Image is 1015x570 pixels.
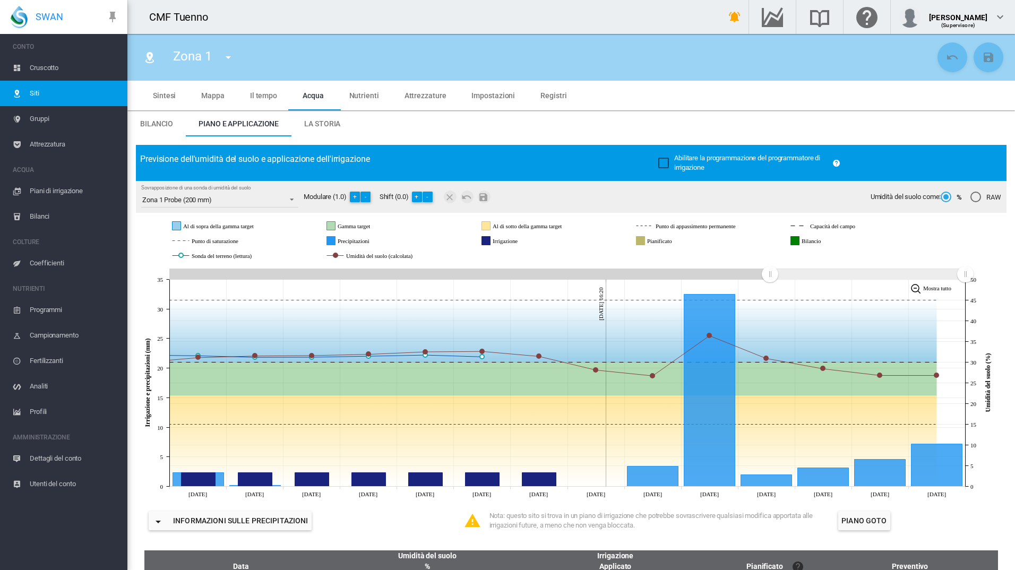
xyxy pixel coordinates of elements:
circle: Umidità del suolo (calcolata) Mon 25 Aug, 2025 26.8 [934,373,939,377]
span: COLTURE [13,234,119,251]
circle: Umidità del suolo (calcolata) Wed 20 Aug, 2025 26.7 [650,374,655,378]
span: Bilancio [140,119,173,128]
md-icon: icon-map-marker-radius [143,51,156,64]
circle: Sonda del terreno (lettura) Fri 15 Aug, 2025 31.45 [366,354,371,358]
circle: Umidità del suolo (calcolata) Thu 21 Aug, 2025 36.4 [707,333,711,338]
button: - [423,192,433,202]
circle: Sonda del terreno (lettura) Tue 12 Aug, 2025 31.55 [196,353,200,358]
tspan: 15 [970,421,976,428]
g: Punto di saturazione [173,236,280,246]
span: Attrezzatura [30,132,119,157]
g: Gamma target [327,221,409,231]
span: Abilitare la programmazione del programmatore di irrigazione [674,154,820,171]
tspan: [DATE] [359,490,377,497]
span: Bilanci [30,204,119,229]
tspan: 15 [157,395,163,401]
div: Zona 1 Probe (200 mm) [142,196,212,204]
circle: Sonda del terreno (lettura) Sat 16 Aug, 2025 31.72 [423,353,427,357]
md-icon: icon-menu-down [222,51,235,64]
g: Zoom chart using cursor arrows [761,265,779,283]
span: Impostazioni [471,91,515,100]
button: + [350,192,360,202]
tspan: 25 [157,335,163,342]
g: Precipitazioni Mon 25 Aug, 2025 7.2 [911,444,962,486]
md-select: Sovrapposizione di una sonda di umidità del suolo: Zona 1 Probe (200 mm) [141,192,298,208]
span: Gruppi [30,106,119,132]
button: Save Changes [478,191,491,203]
tspan: 20 [157,365,163,372]
circle: Umidità del suolo (calcolata) Sun 24 Aug, 2025 26.8 [878,373,882,377]
md-icon: Fare clic qui per ottenere assistenza [854,11,880,23]
circle: Umidità del suolo (calcolata) Tue 19 Aug, 2025 28.1 [593,368,598,372]
g: Irrigazione Mon 18 Aug, 2025 2.3 [522,472,556,486]
md-icon: icon-close [444,191,457,203]
img: profile.jpg [899,6,921,28]
span: Nutrienti [349,91,379,100]
md-checkbox: Abilitare la programmazione del programmatore di irrigazione [658,153,828,172]
tspan: 40 [970,318,976,324]
tspan: [DATE] [757,490,776,497]
tspan: [DATE] [416,490,434,497]
span: Fertilizzanti [30,348,119,374]
tspan: [DATE] 16:20 [598,287,604,321]
div: [PERSON_NAME] [929,8,987,19]
g: Zoom chart using cursor arrows [956,265,975,283]
circle: Umidità del suolo (calcolata) Mon 18 Aug, 2025 31.4 [537,354,541,358]
span: ACQUA [13,161,119,178]
button: icon-menu-down [218,47,239,68]
button: + [412,192,423,202]
md-icon: icon-pin [106,11,119,23]
g: Al di sopra della gamma target [173,221,303,231]
span: Il tempo [250,91,277,100]
circle: Umidità del suolo (calcolata) Thu 14 Aug, 2025 31.6 [309,353,314,358]
span: Campionamento [30,323,119,348]
span: Cruscotto [30,55,119,81]
span: Mappa [201,91,225,100]
tspan: 45 [970,297,976,304]
button: Fare clic per andare all'elenco dei siti [139,47,160,68]
tspan: 30 [970,359,976,366]
div: Shift (0.0) [380,191,442,203]
tspan: [DATE] [871,490,889,497]
md-icon: icon-undo [946,51,959,64]
g: Pianificato [636,236,706,246]
g: Precipitazioni Wed 13 Aug, 2025 0.2 [230,485,281,486]
circle: Umidità del suolo (calcolata) Fri 15 Aug, 2025 31.9 [366,352,371,356]
span: Zona 1 [173,49,211,64]
span: Dettagli del conto [30,446,119,471]
tspan: 35 [970,339,976,345]
g: Precipitazioni [327,236,405,246]
button: icon-bell-ring [724,6,745,28]
span: NUTRIENTI [13,280,119,297]
span: Registri [540,91,566,100]
button: Piano Goto [838,511,890,530]
tspan: 5 [160,454,164,460]
g: Precipitazioni Fri 22 Aug, 2025 2 [741,474,792,486]
span: La storia [304,119,340,128]
tspan: Umidità del suolo (%) [984,353,992,412]
span: Analiti [30,374,119,399]
tspan: 20 [970,401,976,407]
img: SWAN-Landscape-Logo-Colour-drop.png [11,6,28,28]
tspan: [DATE] [472,490,491,497]
g: Umidità del suolo (calcolata) [327,251,458,261]
tspan: 35 [157,277,163,283]
tspan: 25 [970,380,976,386]
rect: Zoom chart using cursor arrows [770,269,965,279]
circle: Sonda del terreno (lettura) Wed 13 Aug, 2025 31.18 [253,355,257,359]
tspan: 30 [157,306,163,313]
md-icon: Ricerca nella base di conoscenze [807,11,832,23]
span: Attrezzature [405,91,446,100]
tspan: 0 [160,483,164,490]
g: Irrigazione Tue 12 Aug, 2025 2.3 [182,472,216,486]
tspan: [DATE] [188,490,207,497]
span: (Supervisore) [941,22,975,28]
g: Irrigazione Fri 15 Aug, 2025 2.3 [352,472,386,486]
tspan: Irrigazione e precipitazioni (mm) [144,338,151,427]
g: Irrigazione Sat 16 Aug, 2025 2.3 [409,472,443,486]
g: Precipitazioni Sat 23 Aug, 2025 3.1 [798,468,849,486]
circle: Sonda del terreno (lettura) Sun 17 Aug, 2025 31.3 [480,355,484,359]
tspan: 10 [970,442,976,448]
tspan: 0 [970,483,974,490]
span: Programmi [30,297,119,323]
